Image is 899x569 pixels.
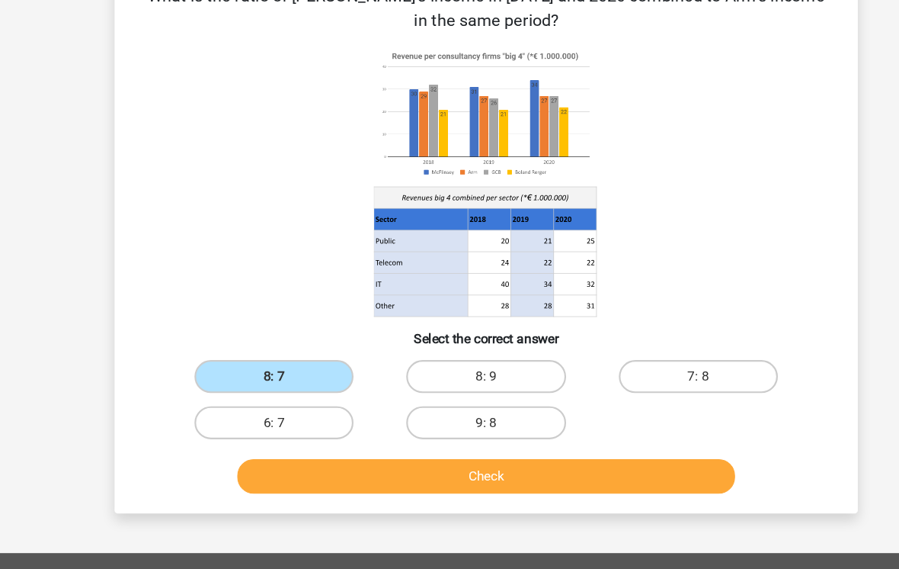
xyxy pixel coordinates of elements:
[180,354,327,384] label: 8: 7
[572,354,719,384] label: 7: 8
[180,397,327,427] label: 6: 7
[130,5,769,51] p: What is the ratio of [PERSON_NAME]'s income in [DATE] and 2020 combined to Arm's income in the sa...
[376,397,523,427] label: 9: 8
[219,445,680,477] button: Check
[130,315,769,342] h6: Select the correct answer
[376,354,523,384] label: 8: 9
